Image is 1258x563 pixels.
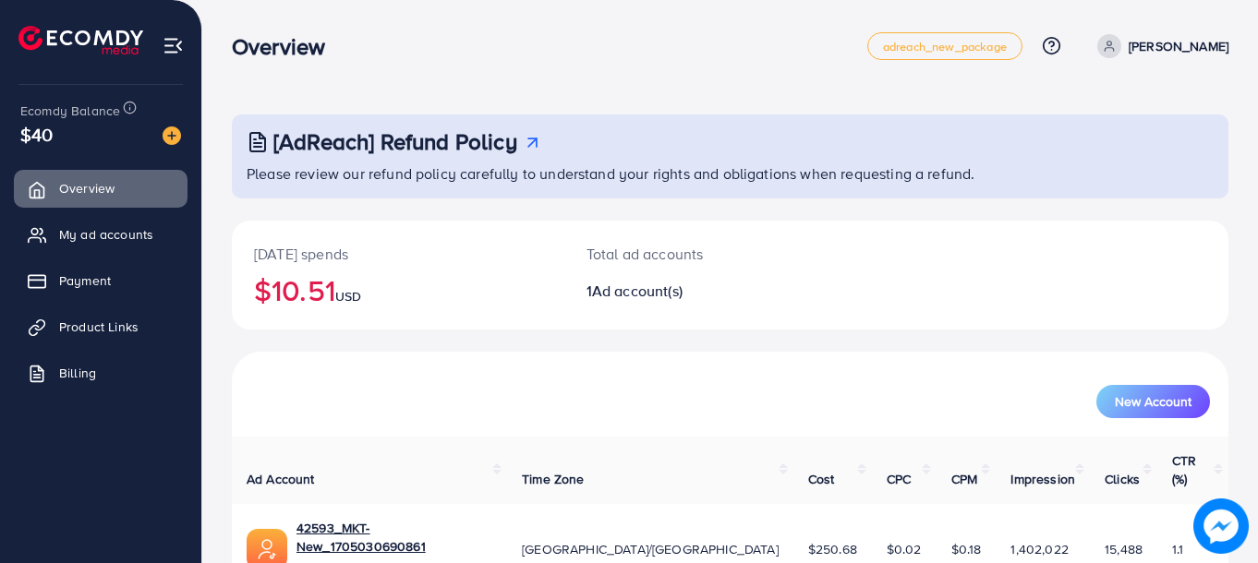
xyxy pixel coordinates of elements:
[587,243,792,265] p: Total ad accounts
[59,179,115,198] span: Overview
[247,162,1217,185] p: Please review our refund policy carefully to understand your rights and obligations when requesti...
[1193,498,1249,554] img: image
[1105,470,1140,488] span: Clicks
[335,287,361,305] span: USD
[18,26,143,54] img: logo
[273,128,517,155] h3: [AdReach] Refund Policy
[1172,540,1183,558] span: 1.1
[808,540,857,558] span: $250.68
[247,470,315,488] span: Ad Account
[592,281,683,301] span: Ad account(s)
[232,33,340,60] h3: Overview
[1090,34,1228,58] a: [PERSON_NAME]
[1129,35,1228,57] p: [PERSON_NAME]
[887,540,922,558] span: $0.02
[296,519,492,557] a: 42593_MKT-New_1705030690861
[522,470,584,488] span: Time Zone
[808,470,835,488] span: Cost
[883,41,1007,53] span: adreach_new_package
[951,540,982,558] span: $0.18
[1115,395,1191,408] span: New Account
[1010,470,1075,488] span: Impression
[14,354,187,391] a: Billing
[59,271,111,290] span: Payment
[867,32,1022,60] a: adreach_new_package
[587,282,792,300] h2: 1
[14,216,187,253] a: My ad accounts
[1096,385,1210,418] button: New Account
[14,262,187,299] a: Payment
[59,317,139,336] span: Product Links
[59,364,96,382] span: Billing
[254,272,542,307] h2: $10.51
[20,121,53,148] span: $40
[254,243,542,265] p: [DATE] spends
[522,540,779,558] span: [GEOGRAPHIC_DATA]/[GEOGRAPHIC_DATA]
[59,225,153,244] span: My ad accounts
[20,102,120,120] span: Ecomdy Balance
[1010,540,1068,558] span: 1,402,022
[14,308,187,345] a: Product Links
[163,126,181,145] img: image
[14,170,187,207] a: Overview
[1105,540,1143,558] span: 15,488
[887,470,911,488] span: CPC
[951,470,977,488] span: CPM
[163,35,184,56] img: menu
[1172,451,1196,488] span: CTR (%)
